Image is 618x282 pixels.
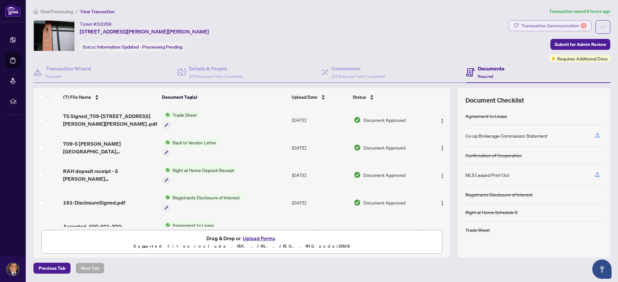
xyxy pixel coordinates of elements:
[159,88,289,106] th: Document Tag(s)
[437,170,447,180] button: Logo
[555,39,606,50] span: Submit for Admin Review
[189,65,242,72] h4: Details & People
[289,161,351,189] td: [DATE]
[465,152,522,159] div: Confirmation of Cooperation
[363,144,406,151] span: Document Approved
[465,171,509,178] div: MLS Leased Print Out
[170,222,217,229] span: Agreement to Lease
[289,106,351,134] td: [DATE]
[440,173,445,178] img: Logo
[63,112,158,128] span: TS Signed_709-[STREET_ADDRESS][PERSON_NAME][PERSON_NAME] .pdf
[289,88,350,106] th: Upload Date
[581,23,586,29] div: 3
[76,8,78,15] li: /
[289,216,351,244] td: [DATE]
[163,222,170,229] img: Status Icon
[163,139,219,156] button: Status IconBack to Vendor Letter
[350,88,426,106] th: Status
[363,116,406,123] span: Document Approved
[163,139,170,146] img: Status Icon
[63,94,91,101] span: (7) File Name
[189,74,242,79] span: 3/3 Required Fields Completed
[80,42,185,51] div: Status:
[42,230,442,254] span: Drag & Drop orUpload FormsSupported files include .PDF, .JPG, .JPEG, .PNG under25MB
[478,65,504,72] h4: Documents
[592,259,612,279] button: Open asap
[170,167,237,174] span: Right at Home Deposit Receipt
[7,263,19,275] img: Profile Icon
[63,140,158,155] span: 709-5 [PERSON_NAME][GEOGRAPHIC_DATA][PERSON_NAME] - BTV LETTER.pdf
[33,263,70,274] button: Previous Tab
[170,194,242,201] span: Registrants Disclosure of Interest
[440,201,445,206] img: Logo
[509,20,592,31] button: Transaction Communication3
[46,65,91,72] h4: Transaction Wizard
[61,88,159,106] th: (7) File Name
[80,28,209,35] span: [STREET_ADDRESS][PERSON_NAME][PERSON_NAME]
[163,167,237,184] button: Status IconRight at Home Deposit Receipt
[437,142,447,153] button: Logo
[46,74,61,79] span: Required
[440,118,445,123] img: Logo
[353,94,366,101] span: Status
[206,234,277,242] span: Drag & Drop or
[97,21,112,27] span: 53356
[80,20,112,28] div: Ticket #:
[63,199,125,206] span: 161-DisclosureSigned.pdf
[163,111,170,118] img: Status Icon
[289,134,351,161] td: [DATE]
[465,226,490,233] div: Trade Sheet
[521,21,586,31] div: Transaction Communication
[97,44,183,50] span: Information Updated - Processing Pending
[478,74,493,79] span: Required
[5,5,21,17] img: logo
[437,115,447,125] button: Logo
[440,146,445,151] img: Logo
[465,191,533,198] div: Registrants Disclosure of Interest
[601,25,605,29] span: ellipsis
[33,9,38,14] span: home
[354,199,361,206] img: Document Status
[45,242,438,250] p: Supported files include .PDF, .JPG, .JPEG, .PNG under 25 MB
[549,8,610,15] article: Transaction saved 8 hours ago
[332,74,385,79] span: 2/2 Required Fields Completed
[465,209,518,216] div: Right at Home Schedule B
[354,171,361,178] img: Document Status
[363,199,406,206] span: Document Approved
[557,55,608,62] span: Requires Additional Docs
[289,189,351,216] td: [DATE]
[80,9,115,14] span: View Transaction
[332,65,385,72] h4: Commission
[163,167,170,174] img: Status Icon
[163,194,170,201] img: Status Icon
[163,222,249,239] button: Status IconAgreement to Lease
[550,39,610,50] button: Submit for Admin Review
[437,197,447,208] button: Logo
[170,139,219,146] span: Back to Vendor Letter
[465,132,548,139] div: Co-op Brokerage Commission Statement
[63,223,158,238] span: Accepted_400-401-320-5_Steckley_House_Lane__709_2025-09-14.pdf
[363,171,406,178] span: Document Approved
[354,144,361,151] img: Document Status
[163,194,242,211] button: Status IconRegistrants Disclosure of Interest
[354,116,361,123] img: Document Status
[163,111,200,129] button: Status IconTrade Sheet
[241,234,277,242] button: Upload Forms
[170,111,200,118] span: Trade Sheet
[39,263,65,273] span: Previous Tab
[465,96,524,105] span: Document Checklist
[34,21,74,51] img: IMG-N12373863_1.jpg
[63,167,158,183] span: RAH deposit receipt - 5 [PERSON_NAME][GEOGRAPHIC_DATA][PERSON_NAME] 709.pdf
[41,9,73,14] span: Deal Processing
[465,113,507,120] div: Agreement to Lease
[292,94,317,101] span: Upload Date
[76,263,104,274] button: Next Tab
